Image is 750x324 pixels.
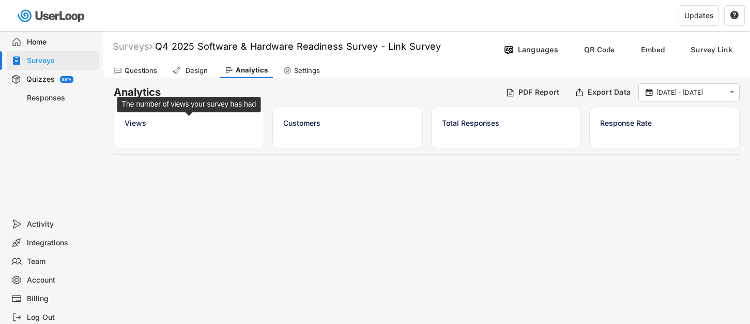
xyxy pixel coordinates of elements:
div: Activity [27,219,95,229]
button:  [730,11,739,20]
div: QR Code [584,45,615,54]
button:  [727,88,737,97]
div: Export Data [588,87,631,97]
div: Analytics [236,66,268,75]
div: Home [27,37,95,47]
img: userloop-logo-01.svg [16,5,88,26]
div: Billing [27,294,95,304]
div: Views [125,117,253,128]
div: Survey Link [691,45,742,54]
img: yH5BAEAAAAALAAAAAABAAEAAAIBRAA7 [676,45,687,55]
div: BETA [62,78,71,81]
div: Total Responses [442,117,571,128]
img: yH5BAEAAAAALAAAAAABAAEAAAIBRAA7 [626,45,637,55]
h6: Analytics [114,85,498,99]
button:  [644,88,654,97]
text:  [730,10,739,20]
div: Response Rate [600,117,729,128]
div: Questions [125,66,157,75]
div: Surveys [113,40,152,52]
div: Integrations [27,238,95,248]
div: Design [183,66,209,75]
font: Q4 2025 Software & Hardware Readiness Survey - Link Survey [155,41,441,52]
div: Responses [27,93,95,103]
div: Surveys [27,56,95,66]
div: Languages [518,45,558,54]
div: Quizzes [26,75,55,84]
div: Customers [283,117,412,128]
img: yH5BAEAAAAALAAAAAABAAEAAAIBRAA7 [570,45,580,55]
img: Language%20Icon.svg [503,45,514,55]
div: Team [27,257,95,267]
text:  [730,88,734,97]
div: Account [27,275,95,285]
text:  [646,87,653,97]
div: PDF Report [518,87,560,97]
div: Embed [641,45,665,54]
div: Updates [684,12,713,19]
div: Log Out [27,313,95,322]
div: Settings [294,66,320,75]
input: Select Date Range [656,87,725,98]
